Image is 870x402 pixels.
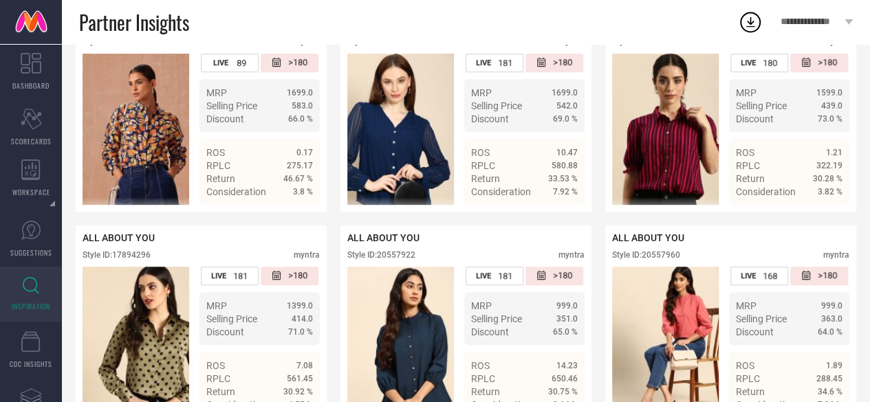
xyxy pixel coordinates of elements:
[213,58,228,67] span: LIVE
[12,301,50,311] span: INSPIRATION
[211,271,226,280] span: LIVE
[466,54,523,72] div: Number of days the style has been live on the platform
[741,271,756,280] span: LIVE
[612,250,680,260] div: Style ID: 20557960
[206,386,235,397] span: Return
[548,387,578,397] span: 30.75 %
[736,386,765,397] span: Return
[730,54,788,72] div: Number of days the style has been live on the platform
[556,361,578,370] span: 14.23
[10,359,52,369] span: CDC INSIGHTS
[83,250,151,260] div: Style ID: 17894296
[288,327,313,337] span: 71.0 %
[471,160,495,171] span: RPLC
[83,232,155,243] span: ALL ABOUT YOU
[612,232,684,243] span: ALL ABOUT YOU
[736,373,760,384] span: RPLC
[288,57,307,69] span: >180
[818,187,842,197] span: 3.82 %
[553,114,578,124] span: 69.0 %
[12,80,50,91] span: DASHBOARD
[206,300,227,311] span: MRP
[736,87,757,98] span: MRP
[471,360,490,371] span: ROS
[471,173,500,184] span: Return
[471,386,500,397] span: Return
[813,174,842,183] span: 30.28 %
[471,326,509,337] span: Discount
[206,160,230,171] span: RPLC
[736,186,796,197] span: Consideration
[476,271,491,280] span: LIVE
[821,101,842,111] span: 439.0
[556,314,578,324] span: 351.0
[268,211,313,222] a: Details
[471,300,492,311] span: MRP
[206,100,257,111] span: Selling Price
[553,187,578,197] span: 7.92 %
[816,161,842,170] span: 322.19
[237,58,246,68] span: 89
[471,100,522,111] span: Selling Price
[206,360,225,371] span: ROS
[287,88,313,98] span: 1699.0
[288,114,313,124] span: 66.0 %
[471,87,492,98] span: MRP
[818,270,837,282] span: >180
[798,211,842,222] a: Details
[738,10,763,34] div: Open download list
[282,211,313,222] span: Details
[818,387,842,397] span: 34.6 %
[83,54,189,205] img: Style preview image
[816,374,842,383] span: 288.45
[293,187,313,197] span: 3.8 %
[287,301,313,311] span: 1399.0
[736,100,787,111] span: Selling Price
[287,374,313,383] span: 561.45
[292,314,313,324] span: 414.0
[79,8,189,36] span: Partner Insights
[498,58,512,68] span: 181
[471,147,490,158] span: ROS
[206,87,227,98] span: MRP
[261,267,318,285] div: Number of days since the style was first listed on the platform
[790,267,848,285] div: Number of days since the style was first listed on the platform
[525,267,583,285] div: Number of days since the style was first listed on the platform
[612,54,719,205] div: Click to view image
[812,211,842,222] span: Details
[347,54,454,205] img: Style preview image
[736,173,765,184] span: Return
[201,267,259,285] div: Number of days the style has been live on the platform
[471,186,531,197] span: Consideration
[818,57,837,69] span: >180
[206,326,244,337] span: Discount
[296,148,313,157] span: 0.17
[533,211,578,222] a: Details
[612,54,719,205] img: Style preview image
[736,313,787,324] span: Selling Price
[736,360,754,371] span: ROS
[206,186,266,197] span: Consideration
[498,271,512,281] span: 181
[553,270,572,282] span: >180
[763,58,777,68] span: 180
[296,361,313,370] span: 7.08
[292,101,313,111] span: 583.0
[283,174,313,183] span: 46.67 %
[763,271,777,281] span: 168
[83,54,189,205] div: Click to view image
[556,101,578,111] span: 542.0
[283,387,313,397] span: 30.92 %
[466,267,523,285] div: Number of days the style has been live on the platform
[471,113,509,124] span: Discount
[288,270,307,282] span: >180
[730,267,788,285] div: Number of days the style has been live on the platform
[556,148,578,157] span: 10.47
[553,327,578,337] span: 65.0 %
[261,54,318,72] div: Number of days since the style was first listed on the platform
[206,373,230,384] span: RPLC
[294,250,320,260] div: myntra
[816,88,842,98] span: 1599.0
[823,250,849,260] div: myntra
[548,174,578,183] span: 33.53 %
